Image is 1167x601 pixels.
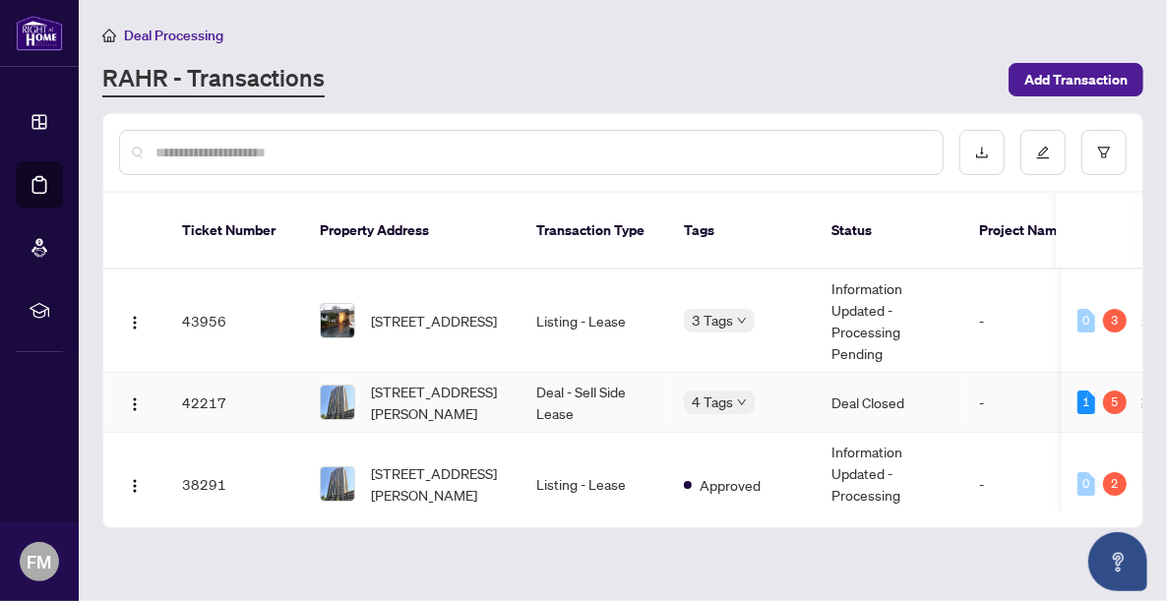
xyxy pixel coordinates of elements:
[1103,309,1127,332] div: 3
[963,270,1081,373] td: -
[371,381,505,424] span: [STREET_ADDRESS][PERSON_NAME]
[1081,130,1127,175] button: filter
[1009,63,1143,96] button: Add Transaction
[371,310,497,331] span: [STREET_ADDRESS]
[166,270,304,373] td: 43956
[28,548,52,575] span: FM
[1103,472,1127,496] div: 2
[668,193,816,270] th: Tags
[127,396,143,412] img: Logo
[737,397,747,407] span: down
[304,193,521,270] th: Property Address
[521,270,668,373] td: Listing - Lease
[1024,64,1128,95] span: Add Transaction
[102,62,325,97] a: RAHR - Transactions
[963,193,1081,270] th: Project Name
[321,467,354,501] img: thumbnail-img
[1077,472,1095,496] div: 0
[963,373,1081,433] td: -
[521,433,668,536] td: Listing - Lease
[1088,532,1147,591] button: Open asap
[166,193,304,270] th: Ticket Number
[959,130,1005,175] button: download
[1077,391,1095,414] div: 1
[816,193,963,270] th: Status
[1097,146,1111,159] span: filter
[166,433,304,536] td: 38291
[963,433,1081,536] td: -
[816,373,963,433] td: Deal Closed
[700,474,761,496] span: Approved
[975,146,989,159] span: download
[119,305,151,336] button: Logo
[692,309,733,331] span: 3 Tags
[119,468,151,500] button: Logo
[816,433,963,536] td: Information Updated - Processing Pending
[1020,130,1066,175] button: edit
[521,193,668,270] th: Transaction Type
[127,315,143,331] img: Logo
[521,373,668,433] td: Deal - Sell Side Lease
[16,15,63,51] img: logo
[1036,146,1050,159] span: edit
[737,316,747,326] span: down
[124,27,223,44] span: Deal Processing
[102,29,116,42] span: home
[816,270,963,373] td: Information Updated - Processing Pending
[127,478,143,494] img: Logo
[321,304,354,337] img: thumbnail-img
[166,373,304,433] td: 42217
[119,387,151,418] button: Logo
[692,391,733,413] span: 4 Tags
[1077,309,1095,332] div: 0
[321,386,354,419] img: thumbnail-img
[1103,391,1127,414] div: 5
[371,462,505,506] span: [STREET_ADDRESS][PERSON_NAME]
